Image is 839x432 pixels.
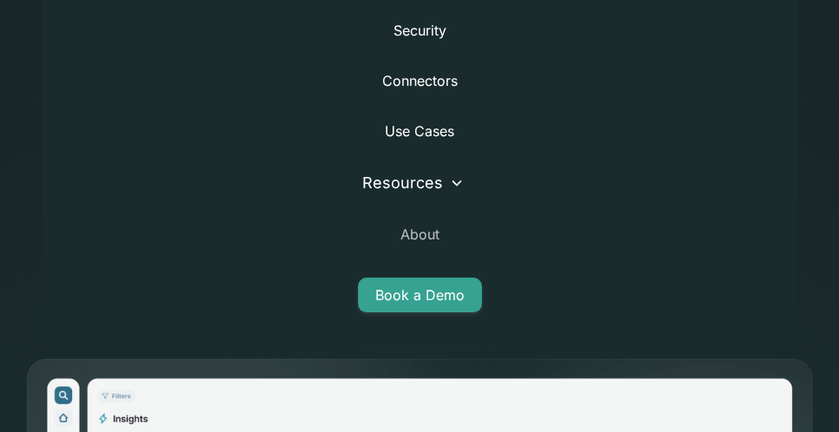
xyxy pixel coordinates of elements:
a: About [400,213,439,255]
iframe: Chat Widget [752,349,839,432]
div: Resources [362,171,443,194]
a: Security [393,10,446,51]
a: Book a Demo [358,278,482,312]
a: Use Cases [385,110,454,152]
a: Connectors [382,60,458,101]
div: Resources [69,160,769,205]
